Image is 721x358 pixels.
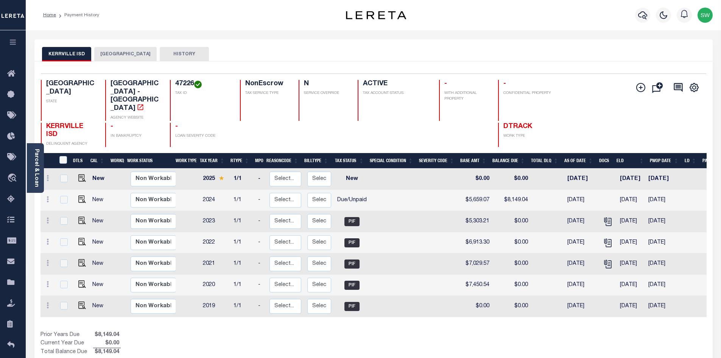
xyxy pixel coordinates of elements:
td: 1/1 [230,253,255,275]
h4: [GEOGRAPHIC_DATA] [46,80,97,96]
p: WORK TYPE [503,133,554,139]
td: New [89,275,110,296]
a: Parcel & Loan [34,149,39,187]
td: [DATE] [617,296,645,317]
th: Work Type [173,153,197,169]
th: WorkQ [107,153,124,169]
td: $0.00 [492,275,531,296]
td: 2020 [200,275,230,296]
td: [DATE] [564,232,599,253]
td: New [89,296,110,317]
td: [DATE] [564,211,599,232]
th: RType: activate to sort column ascending [227,153,252,169]
td: [DATE] [617,253,645,275]
span: DTRACK [503,123,532,130]
p: TAX SERVICE TYPE [245,91,290,96]
th: &nbsp;&nbsp;&nbsp;&nbsp;&nbsp;&nbsp;&nbsp;&nbsp;&nbsp;&nbsp; [40,153,55,169]
td: [DATE] [564,253,599,275]
td: [DATE] [617,232,645,253]
td: [DATE] [645,232,679,253]
p: STATE [46,99,97,105]
th: LD: activate to sort column ascending [682,153,699,169]
td: $0.00 [492,169,531,190]
td: New [89,253,110,275]
h4: NonEscrow [245,80,290,88]
th: Docs [596,153,614,169]
th: ELD: activate to sort column ascending [614,153,647,169]
p: AGENCY WEBSITE [111,115,161,121]
th: CAL: activate to sort column ascending [87,153,107,169]
th: MPO [252,153,263,169]
span: PIF [344,260,360,269]
td: $0.00 [460,169,492,190]
td: 1/1 [230,190,255,211]
td: Current Year Due [40,339,93,348]
h4: N [304,80,349,88]
td: [DATE] [645,296,679,317]
button: KERRVILLE ISD [42,47,91,61]
td: New [334,169,370,190]
td: $6,913.30 [460,232,492,253]
th: Balance Due: activate to sort column ascending [489,153,528,169]
td: $5,659.07 [460,190,492,211]
p: SERVICE OVERRIDE [304,91,349,96]
img: Star.svg [219,176,224,181]
span: $8,149.04 [93,348,121,356]
span: KERRVILLE ISD [46,123,83,138]
span: PIF [344,281,360,290]
td: $0.00 [492,211,531,232]
td: - [255,296,266,317]
td: 2025 [200,169,230,190]
td: [DATE] [564,296,599,317]
td: - [255,232,266,253]
td: 2019 [200,296,230,317]
td: [DATE] [645,253,679,275]
td: [DATE] [617,211,645,232]
td: New [89,190,110,211]
th: &nbsp; [55,153,70,169]
td: 2023 [200,211,230,232]
img: logo-dark.svg [346,11,406,19]
th: Severity Code: activate to sort column ascending [416,153,457,169]
td: - [255,169,266,190]
h4: 47226 [175,80,231,88]
p: CONFIDENTIAL PROPERTY [503,91,554,96]
td: $8,149.04 [492,190,531,211]
td: 2024 [200,190,230,211]
td: 1/1 [230,211,255,232]
td: $0.00 [460,296,492,317]
td: [DATE] [645,275,679,296]
td: $7,029.57 [460,253,492,275]
td: [DATE] [617,190,645,211]
li: Payment History [56,12,99,19]
td: 2021 [200,253,230,275]
span: PIF [344,302,360,311]
th: PWOP Date: activate to sort column ascending [647,153,682,169]
td: $7,450.54 [460,275,492,296]
td: - [255,253,266,275]
th: ReasonCode: activate to sort column ascending [263,153,301,169]
td: 1/1 [230,296,255,317]
h4: [GEOGRAPHIC_DATA] - [GEOGRAPHIC_DATA] [111,80,161,113]
td: [DATE] [564,275,599,296]
td: [DATE] [645,211,679,232]
p: LOAN SEVERITY CODE [175,133,231,139]
button: [GEOGRAPHIC_DATA] [94,47,157,61]
h4: ACTIVE [363,80,430,88]
td: [DATE] [645,190,679,211]
td: New [89,211,110,232]
span: - [503,80,506,87]
p: IN BANKRUPTCY [111,133,161,139]
span: PIF [344,238,360,247]
span: $8,149.04 [93,331,121,339]
th: Special Condition: activate to sort column ascending [367,153,416,169]
td: Prior Years Due [40,331,93,339]
td: 1/1 [230,232,255,253]
td: New [89,232,110,253]
th: BillType: activate to sort column ascending [301,153,331,169]
span: - [444,80,447,87]
td: $0.00 [492,253,531,275]
th: Base Amt: activate to sort column ascending [457,153,489,169]
span: $0.00 [93,339,121,348]
td: $0.00 [492,232,531,253]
